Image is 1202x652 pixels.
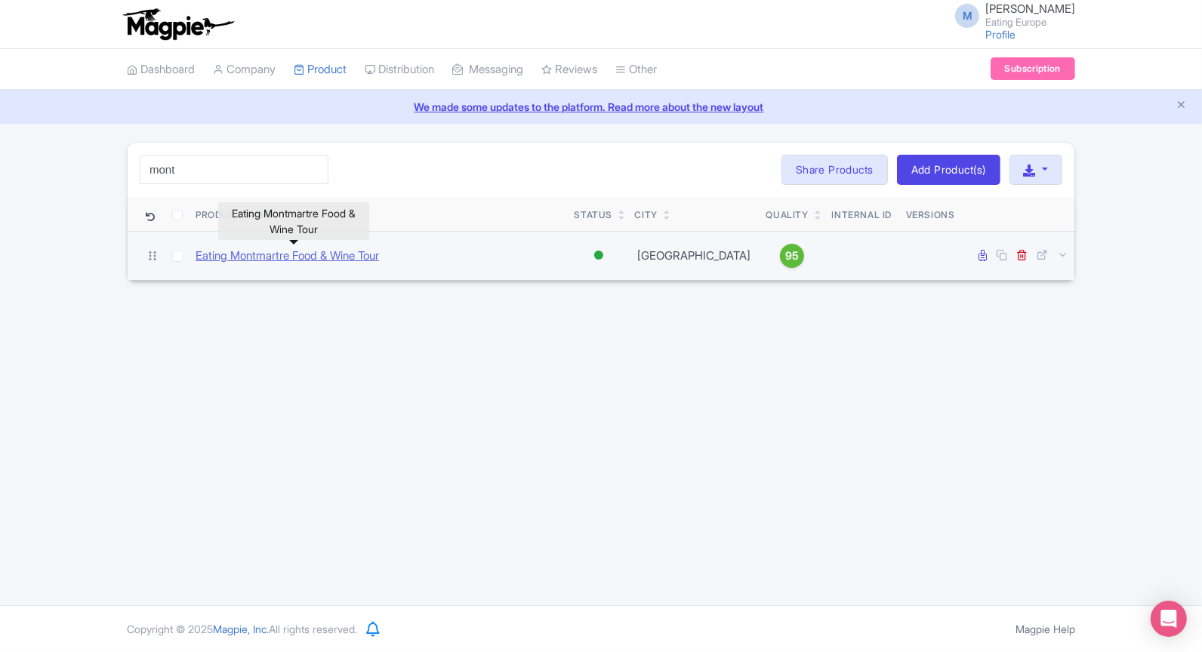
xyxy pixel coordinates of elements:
div: Quality [766,208,809,222]
a: M [PERSON_NAME] Eating Europe [946,3,1075,27]
th: Internal ID [824,197,900,232]
small: Eating Europe [985,17,1075,27]
a: Distribution [365,49,434,91]
div: Active [591,244,606,266]
input: Search product name, city, or interal id [140,155,328,184]
a: Reviews [541,49,597,91]
div: Product Name [196,208,273,222]
div: City [635,208,658,222]
a: Subscription [991,57,1075,80]
td: [GEOGRAPHIC_DATA] [629,231,760,280]
a: Messaging [452,49,523,91]
div: Copyright © 2025 All rights reserved. [118,621,366,637]
img: logo-ab69f6fb50320c5b225c76a69d11143b.png [119,8,236,41]
a: Company [213,49,276,91]
a: Eating Montmartre Food & Wine Tour [196,248,379,265]
a: Add Product(s) [897,155,1000,185]
div: Open Intercom Messenger [1151,601,1187,637]
a: Other [615,49,657,91]
th: Versions [900,197,961,232]
div: Eating Montmartre Food & Wine Tour [218,202,369,240]
span: M [955,4,979,28]
div: Status [575,208,613,222]
a: Product [294,49,347,91]
a: Profile [985,28,1016,41]
a: Share Products [781,155,888,185]
span: Magpie, Inc. [213,623,269,635]
button: Close announcement [1176,97,1187,115]
span: [PERSON_NAME] [985,2,1075,16]
a: We made some updates to the platform. Read more about the new layout [9,99,1193,115]
a: 95 [766,244,818,268]
span: 95 [785,248,799,264]
a: Magpie Help [1016,623,1075,635]
a: Dashboard [127,49,195,91]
